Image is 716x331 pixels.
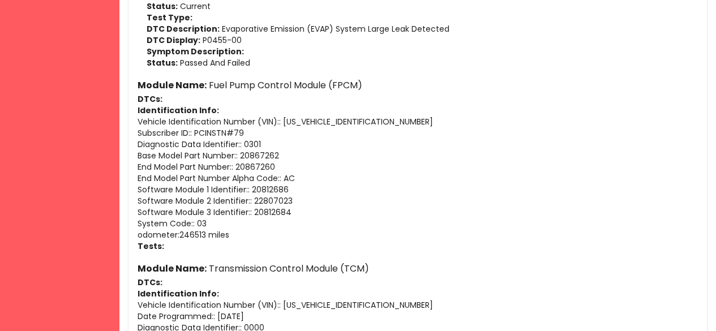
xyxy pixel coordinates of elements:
p: Diagnostic Data Identifier : : 0301 [138,139,698,150]
strong: Module Name: [138,262,207,275]
strong: Tests: [138,240,164,252]
p: Evaporative Emission (EVAP) System Large Leak Detected [147,23,698,35]
strong: DTC Description: [147,23,220,35]
p: Passed And Failed [147,57,698,68]
p: Date Programmed : : [DATE] [138,311,698,322]
h6: Transmission Control Module (TCM) [138,261,698,277]
p: odometer : 246513 miles [138,229,698,240]
strong: Status: [147,1,178,12]
p: System Code : : 03 [138,218,698,229]
strong: Test Type: [147,12,192,23]
p: Software Module 2 Identifier : : 22807023 [138,195,698,207]
p: Software Module 1 Identifier : : 20812686 [138,184,698,195]
p: End Model Part Number Alpha Code : : AC [138,173,698,184]
p: Base Model Part Number : : 20867262 [138,150,698,161]
p: Current [147,1,698,12]
p: Vehicle Identification Number (VIN) : : [US_VEHICLE_IDENTIFICATION_NUMBER] [138,299,698,311]
p: P0455-00 [147,35,698,46]
strong: DTCs: [138,277,162,288]
p: Software Module 3 Identifier : : 20812684 [138,207,698,218]
strong: Symptom Description: [147,46,244,57]
strong: DTCs: [138,93,162,105]
p: Subscriber ID : : PCINSTN#79 [138,127,698,139]
strong: DTC Display: [147,35,200,46]
p: End Model Part Number : : 20867260 [138,161,698,173]
strong: Module Name: [138,79,207,92]
p: Vehicle Identification Number (VIN) : : [US_VEHICLE_IDENTIFICATION_NUMBER] [138,116,698,127]
h6: Fuel Pump Control Module (FPCM) [138,78,698,93]
strong: Identification Info: [138,105,219,116]
strong: Status: [147,57,178,68]
strong: Identification Info: [138,288,219,299]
